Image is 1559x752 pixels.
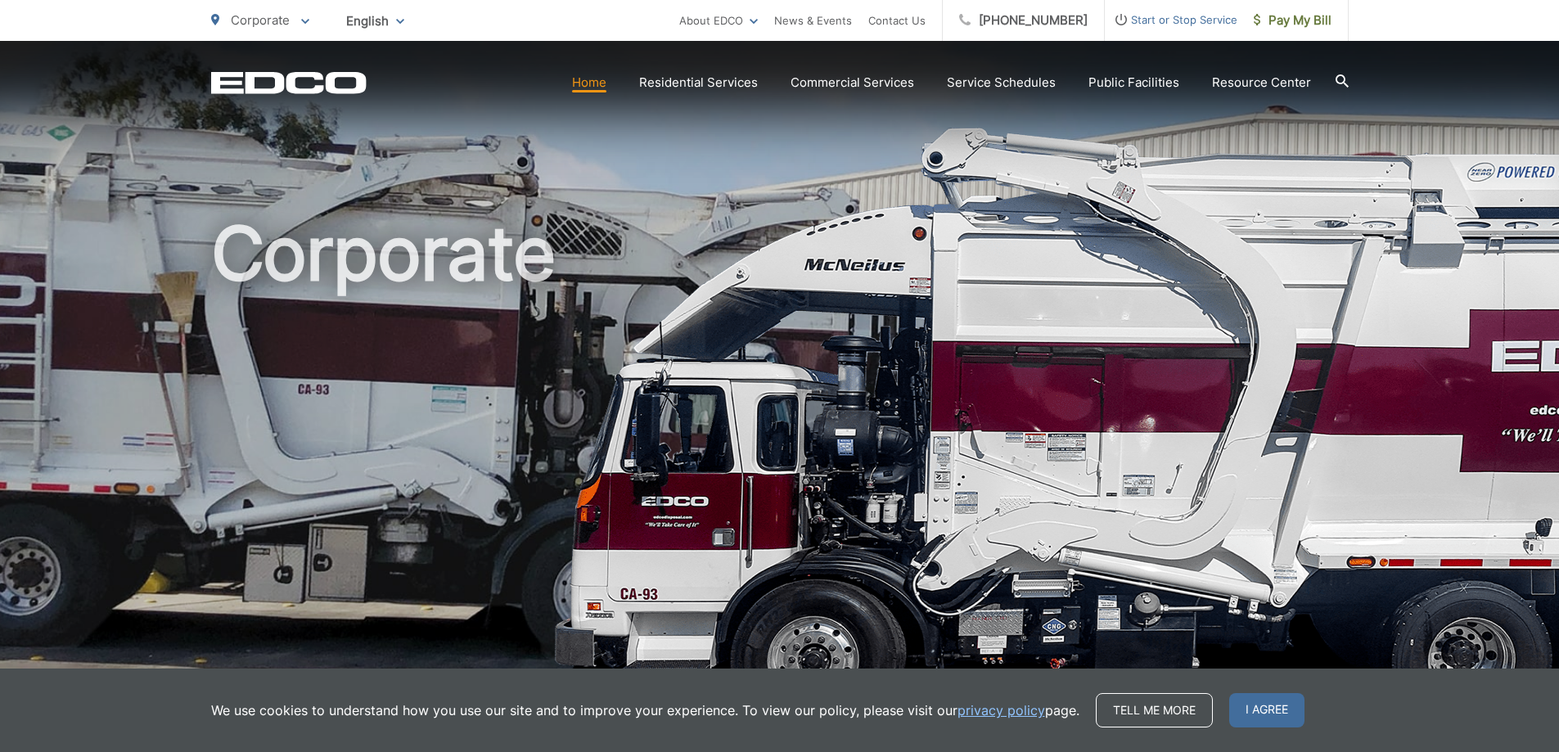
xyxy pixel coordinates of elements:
[957,700,1045,720] a: privacy policy
[211,700,1079,720] p: We use cookies to understand how you use our site and to improve your experience. To view our pol...
[774,11,852,30] a: News & Events
[1088,73,1179,92] a: Public Facilities
[947,73,1056,92] a: Service Schedules
[231,12,290,28] span: Corporate
[1254,11,1331,30] span: Pay My Bill
[211,213,1349,731] h1: Corporate
[334,7,417,35] span: English
[791,73,914,92] a: Commercial Services
[1229,693,1304,727] span: I agree
[679,11,758,30] a: About EDCO
[639,73,758,92] a: Residential Services
[572,73,606,92] a: Home
[868,11,926,30] a: Contact Us
[1212,73,1311,92] a: Resource Center
[211,71,367,94] a: EDCD logo. Return to the homepage.
[1096,693,1213,727] a: Tell me more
